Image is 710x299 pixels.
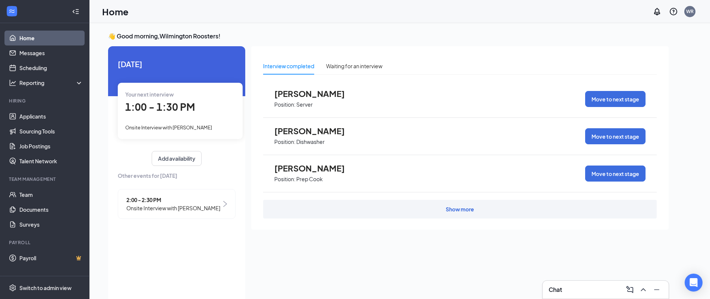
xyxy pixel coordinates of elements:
p: Prep Cook [296,176,323,183]
a: Documents [19,202,83,217]
button: ComposeMessage [624,284,636,296]
a: Job Postings [19,139,83,154]
div: Hiring [9,98,82,104]
button: Move to next stage [585,128,646,144]
button: ChevronUp [637,284,649,296]
h3: 👋 Good morning, Wilmington Roosters ! [108,32,669,40]
span: 1:00 - 1:30 PM [125,101,195,113]
p: Dishwasher [296,138,325,145]
button: Minimize [651,284,663,296]
span: Your next interview [125,91,174,98]
button: Move to next stage [585,91,646,107]
span: Other events for [DATE] [118,171,236,180]
button: Add availability [152,151,202,166]
a: PayrollCrown [19,251,83,265]
svg: ChevronUp [639,285,648,294]
div: WR [686,8,694,15]
span: [PERSON_NAME] [274,163,356,173]
h3: Chat [549,286,562,294]
a: Sourcing Tools [19,124,83,139]
svg: Notifications [653,7,662,16]
a: Applicants [19,109,83,124]
span: Onsite Interview with [PERSON_NAME] [126,204,220,212]
div: Interview completed [263,62,314,70]
a: Team [19,187,83,202]
div: Show more [446,205,474,213]
svg: Minimize [652,285,661,294]
svg: Collapse [72,8,79,15]
div: Waiting for an interview [326,62,382,70]
p: Position: [274,101,296,108]
a: Scheduling [19,60,83,75]
span: [PERSON_NAME] [274,89,356,98]
p: Position: [274,138,296,145]
svg: ComposeMessage [625,285,634,294]
h1: Home [102,5,129,18]
p: Position: [274,176,296,183]
svg: WorkstreamLogo [8,7,16,15]
div: Switch to admin view [19,284,72,292]
a: Messages [19,45,83,60]
div: Reporting [19,79,83,86]
span: Onsite Interview with [PERSON_NAME] [125,125,212,130]
a: Home [19,31,83,45]
svg: QuestionInfo [669,7,678,16]
div: Team Management [9,176,82,182]
button: Move to next stage [585,166,646,182]
div: Payroll [9,239,82,246]
a: Talent Network [19,154,83,169]
a: Surveys [19,217,83,232]
span: 2:00 - 2:30 PM [126,196,220,204]
p: Server [296,101,313,108]
span: [DATE] [118,58,236,70]
svg: Analysis [9,79,16,86]
div: Open Intercom Messenger [685,274,703,292]
span: [PERSON_NAME] [274,126,356,136]
svg: Settings [9,284,16,292]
